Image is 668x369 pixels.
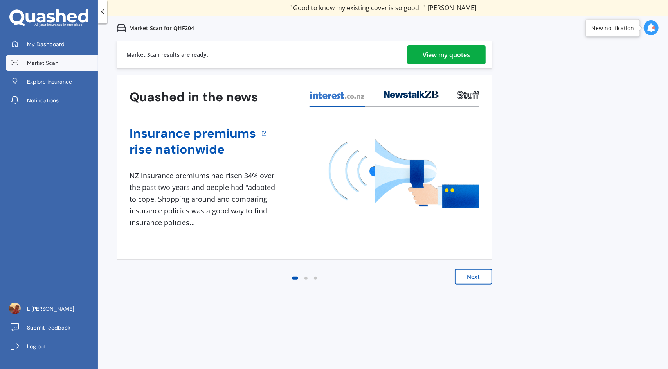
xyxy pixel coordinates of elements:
span: Explore insurance [27,78,72,86]
a: rise nationwide [130,142,256,158]
p: Market Scan for QHF204 [129,24,194,32]
button: Next [455,269,492,285]
span: Market Scan [27,59,58,67]
a: Explore insurance [6,74,98,90]
span: Submit feedback [27,324,70,331]
img: media image [329,139,479,208]
a: Market Scan [6,55,98,71]
a: Insurance premiums [130,125,256,142]
a: L [PERSON_NAME] [6,301,98,317]
img: car.f15378c7a67c060ca3f3.svg [117,23,126,33]
a: Log out [6,339,98,354]
a: My Dashboard [6,36,98,52]
div: Market Scan results are ready. [126,41,208,68]
div: New notification [592,24,634,32]
div: NZ insurance premiums had risen 34% over the past two years and people had "adapted to cope. Shop... [130,170,278,228]
span: L [PERSON_NAME] [27,305,74,313]
a: Notifications [6,93,98,108]
a: View my quotes [407,45,486,64]
a: Submit feedback [6,320,98,335]
span: Notifications [27,97,59,104]
div: View my quotes [423,45,470,64]
span: Log out [27,342,46,350]
span: My Dashboard [27,40,65,48]
img: AOh14Ggg24UCAJAPkx_TIgtXIelrJPpO-hm97IeX1y2b=s96-c [9,303,21,314]
h3: Quashed in the news [130,89,258,105]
